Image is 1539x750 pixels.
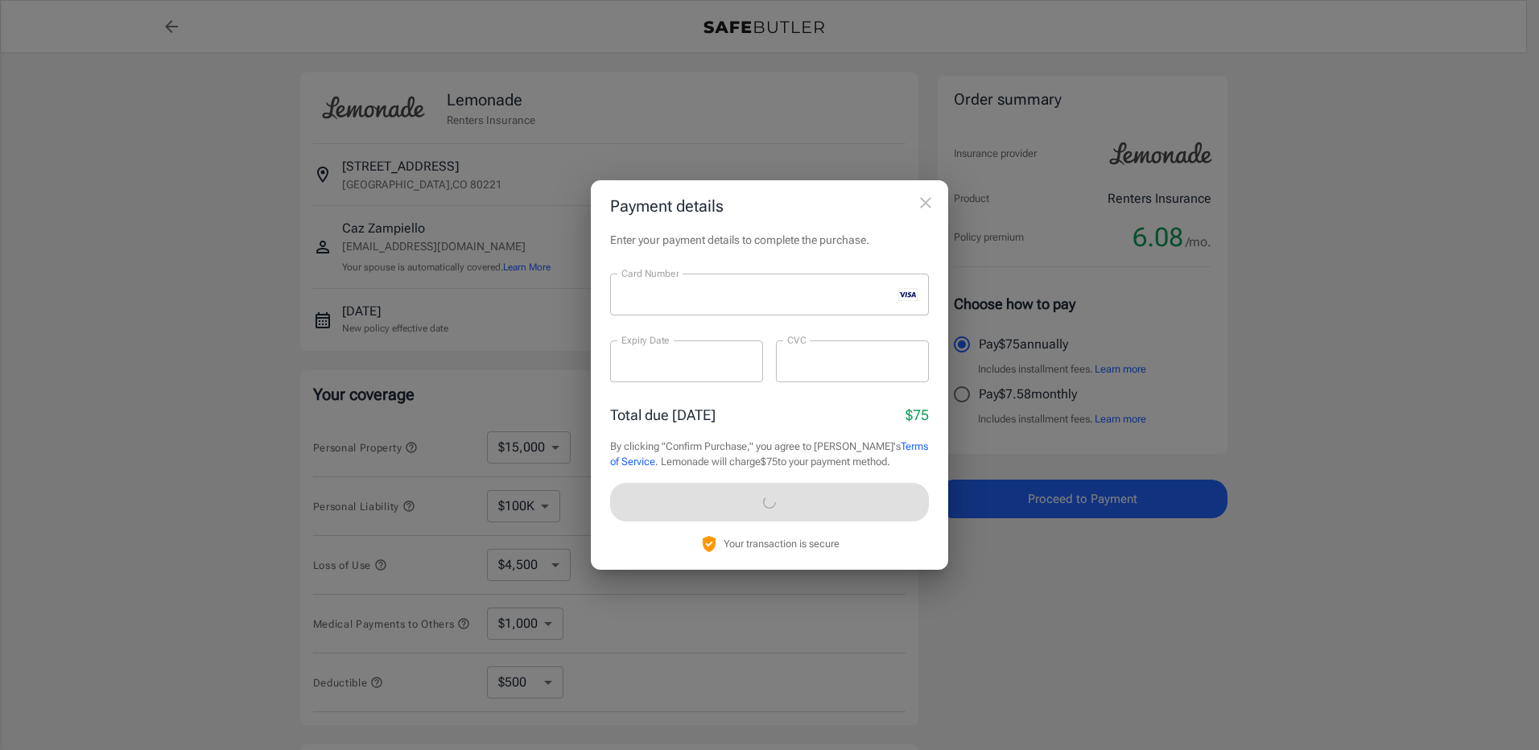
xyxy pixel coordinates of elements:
[898,288,918,301] svg: visa
[621,266,679,280] label: Card Number
[610,232,929,248] p: Enter your payment details to complete the purchase.
[591,180,948,232] h2: Payment details
[787,333,807,347] label: CVC
[787,353,918,369] iframe: Secure CVC input frame
[621,333,670,347] label: Expiry Date
[906,404,929,426] p: $75
[621,353,752,369] iframe: Secure expiration date input frame
[610,439,929,470] p: By clicking "Confirm Purchase," you agree to [PERSON_NAME]'s . Lemonade will charge $75 to your p...
[621,286,892,302] iframe: Secure card number input frame
[610,404,716,426] p: Total due [DATE]
[724,536,840,551] p: Your transaction is secure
